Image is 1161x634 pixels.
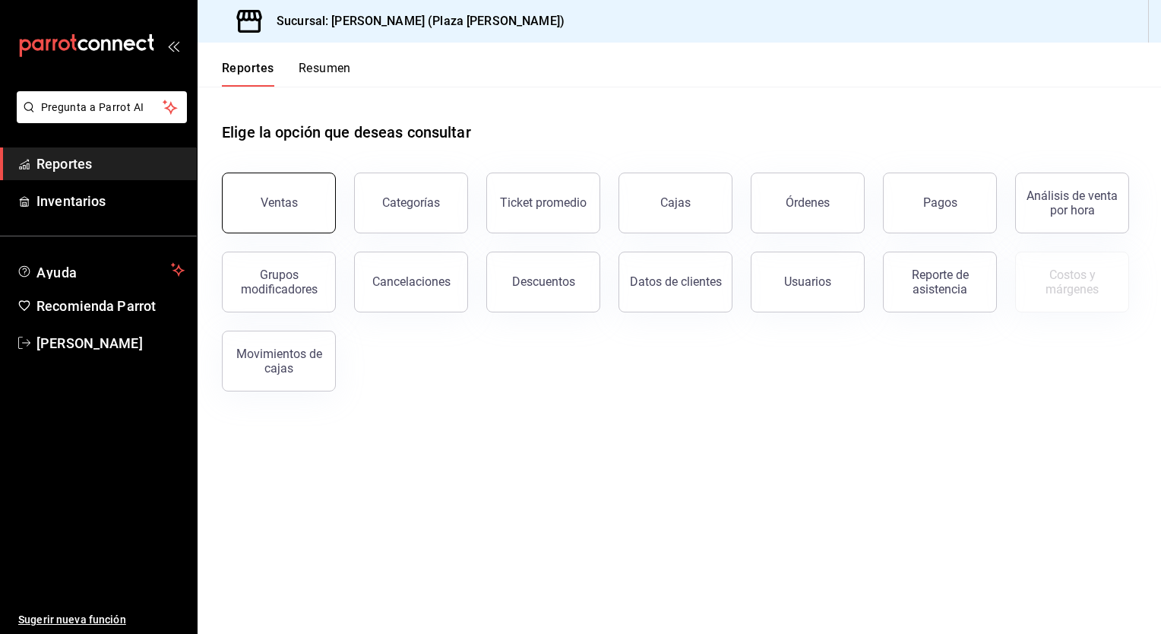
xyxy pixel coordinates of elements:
[923,195,957,210] div: Pagos
[264,12,565,30] h3: Sucursal: [PERSON_NAME] (Plaza [PERSON_NAME])
[354,173,468,233] button: Categorías
[883,173,997,233] button: Pagos
[261,195,298,210] div: Ventas
[41,100,163,116] span: Pregunta a Parrot AI
[36,154,185,174] span: Reportes
[893,268,987,296] div: Reporte de asistencia
[1015,252,1129,312] button: Contrata inventarios para ver este reporte
[751,173,865,233] button: Órdenes
[222,331,336,391] button: Movimientos de cajas
[660,195,691,210] div: Cajas
[299,61,351,87] button: Resumen
[222,61,274,87] button: Reportes
[222,252,336,312] button: Grupos modificadores
[232,347,326,376] div: Movimientos de cajas
[486,173,600,233] button: Ticket promedio
[18,612,185,628] span: Sugerir nueva función
[372,274,451,289] div: Cancelaciones
[354,252,468,312] button: Cancelaciones
[232,268,326,296] div: Grupos modificadores
[36,261,165,279] span: Ayuda
[883,252,997,312] button: Reporte de asistencia
[36,333,185,353] span: [PERSON_NAME]
[36,191,185,211] span: Inventarios
[618,252,732,312] button: Datos de clientes
[512,274,575,289] div: Descuentos
[1025,268,1119,296] div: Costos y márgenes
[618,173,732,233] button: Cajas
[630,274,722,289] div: Datos de clientes
[382,195,440,210] div: Categorías
[1025,189,1119,217] div: Análisis de venta por hora
[222,61,351,87] div: navigation tabs
[1015,173,1129,233] button: Análisis de venta por hora
[222,121,471,144] h1: Elige la opción que deseas consultar
[222,173,336,233] button: Ventas
[486,252,600,312] button: Descuentos
[751,252,865,312] button: Usuarios
[500,195,587,210] div: Ticket promedio
[784,274,831,289] div: Usuarios
[36,296,185,316] span: Recomienda Parrot
[167,40,179,52] button: open_drawer_menu
[11,110,187,126] a: Pregunta a Parrot AI
[17,91,187,123] button: Pregunta a Parrot AI
[786,195,830,210] div: Órdenes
